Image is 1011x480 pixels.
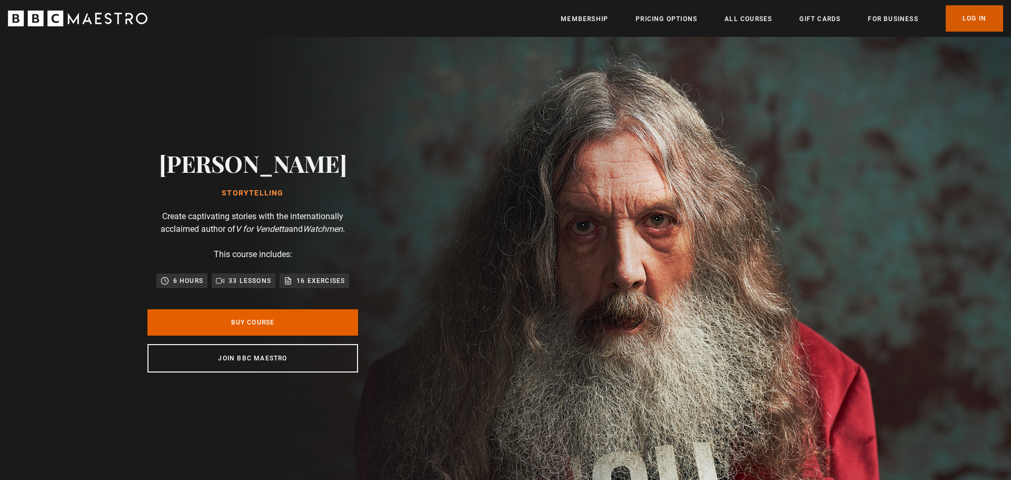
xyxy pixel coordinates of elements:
a: All Courses [725,14,772,24]
p: Create captivating stories with the internationally acclaimed author of and . [147,210,358,236]
a: Pricing Options [636,14,697,24]
svg: BBC Maestro [8,11,147,26]
p: 16 exercises [296,276,345,286]
a: Log In [946,5,1003,32]
h2: [PERSON_NAME] [159,150,347,177]
i: V for Vendetta [235,224,289,234]
a: Gift Cards [799,14,840,24]
a: Membership [561,14,608,24]
a: Buy Course [147,309,358,336]
a: Join BBC Maestro [147,344,358,373]
p: This course includes: [214,248,292,261]
a: For business [868,14,918,24]
p: 33 lessons [229,276,271,286]
i: Watchmen [303,224,343,234]
p: 6 hours [173,276,203,286]
nav: Primary [561,5,1003,32]
h1: Storytelling [159,189,347,198]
